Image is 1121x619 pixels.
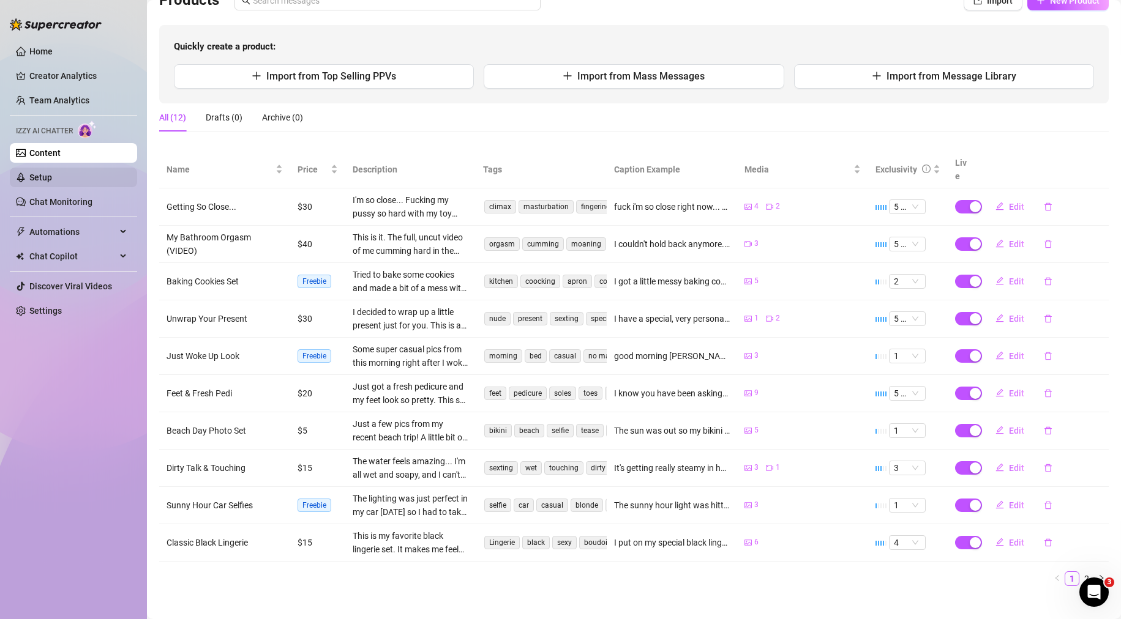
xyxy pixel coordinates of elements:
[298,499,331,512] span: Freebie
[290,450,345,487] td: $15
[1009,276,1024,286] span: Edit
[744,203,752,210] span: picture
[614,237,730,251] div: I couldn't hold back anymore... I recorded the whole thing. Here's the full video of me cumming m...
[986,272,1034,291] button: Edit
[159,375,290,412] td: Feet & Fresh Pedi
[290,375,345,412] td: $20
[995,426,1004,434] span: edit
[484,499,511,512] span: selfie
[520,461,542,475] span: wet
[1044,389,1052,398] span: delete
[550,312,583,325] span: sexting
[744,464,752,472] span: picture
[544,461,583,475] span: touching
[754,313,759,324] span: 1
[353,193,469,220] div: I'm so close... Fucking my pussy so hard with my toy that I can't think straight. My face, my bod...
[1009,538,1024,547] span: Edit
[159,412,290,450] td: Beach Day Photo Set
[484,461,518,475] span: sexting
[995,388,1004,397] span: edit
[206,111,242,124] div: Drafts (0)
[995,351,1004,360] span: edit
[563,275,592,288] span: apron
[754,387,759,399] span: 9
[159,263,290,300] td: Baking Cookies Set
[484,200,516,213] span: climax
[509,387,547,400] span: pedicure
[513,312,547,325] span: present
[563,71,572,81] span: plus
[1009,239,1024,249] span: Edit
[605,387,633,400] span: fetish
[1044,538,1052,547] span: delete
[1034,458,1062,478] button: delete
[594,275,633,288] span: coockies
[476,151,607,188] th: Tags
[174,64,474,89] button: Import from Top Selling PPVs
[1009,500,1024,510] span: Edit
[571,499,603,512] span: blonde
[1034,495,1062,515] button: delete
[29,281,112,291] a: Discover Viral Videos
[986,197,1034,217] button: Edit
[744,315,752,322] span: picture
[766,203,773,210] span: video-camera
[614,424,730,437] div: The sun was out so my bikini came out to play ;) I took some special pics just for my favorite pe...
[776,313,780,324] span: 2
[174,41,276,52] strong: Quickly create a product:
[484,387,506,400] span: feet
[614,536,730,549] div: I put on my special black lingerie tonight. I feel incredibly sexy in it. This is for your eyes o...
[514,424,544,437] span: beach
[159,188,290,226] td: Getting So Close...
[29,66,127,86] a: Creator Analytics
[1104,577,1114,587] span: 3
[744,502,752,509] span: picture
[484,275,518,288] span: kitchen
[583,349,631,363] span: no makeup
[894,349,921,363] span: 1
[744,163,851,176] span: Media
[995,314,1004,322] span: edit
[576,424,604,437] span: tease
[766,464,773,472] span: video-camera
[1050,571,1065,586] li: Previous Page
[586,312,619,325] span: special
[576,200,615,213] span: fingering
[519,200,574,213] span: masturbation
[1009,314,1024,324] span: Edit
[290,524,345,562] td: $15
[754,238,759,250] span: 3
[78,120,97,138] img: AI Chatter
[754,275,759,287] span: 5
[614,200,730,213] div: fuck i'm so close right now... my hand is moving so fast and my pussy is throbbing. i need you to...
[549,349,581,363] span: casual
[29,95,89,105] a: Team Analytics
[298,163,328,176] span: Price
[754,350,759,361] span: 3
[1034,346,1062,366] button: delete
[159,487,290,524] td: Sunny Hour Car Selfies
[1065,572,1079,585] a: 1
[29,306,62,316] a: Settings
[754,499,759,511] span: 3
[894,200,921,213] span: 5 🔥
[766,315,773,322] span: video-camera
[266,70,396,82] span: Import from Top Selling PPVs
[1009,351,1024,361] span: Edit
[986,458,1034,478] button: Edit
[607,151,738,188] th: Caption Example
[1034,309,1062,328] button: delete
[159,450,290,487] td: Dirty Talk & Touching
[1044,202,1052,211] span: delete
[614,499,730,512] div: The sunny hour light was hitting just right in my car [DATE]! I snapped a few selfies just for yo...
[754,424,759,436] span: 5
[353,231,469,258] div: This is it. The full, uncut video of me cumming hard in the bath. You can hear everything... all ...
[353,529,469,556] div: This is my favorite black lingerie set. It makes me feel so powerful and sexy. These are some of ...
[29,46,53,56] a: Home
[549,387,576,400] span: soles
[894,536,921,549] span: 4
[16,227,26,237] span: thunderbolt
[484,237,520,251] span: orgasm
[1050,571,1065,586] button: left
[159,524,290,562] td: Classic Black Lingerie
